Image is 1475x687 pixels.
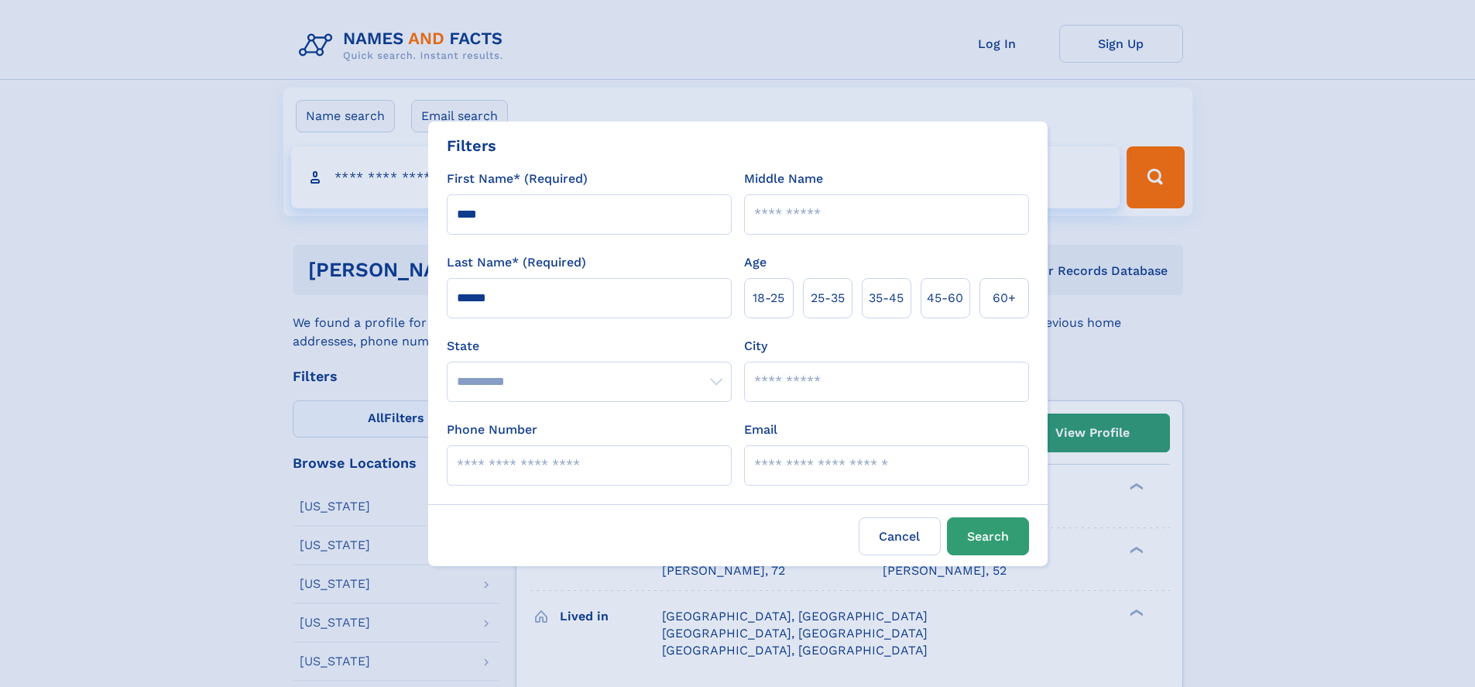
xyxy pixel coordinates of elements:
label: Cancel [859,517,941,555]
label: City [744,337,767,356]
label: Age [744,253,767,272]
div: Filters [447,134,496,157]
label: First Name* (Required) [447,170,588,188]
span: 60+ [993,289,1016,307]
label: Phone Number [447,421,537,439]
label: Email [744,421,777,439]
label: Middle Name [744,170,823,188]
span: 35‑45 [869,289,904,307]
label: State [447,337,732,356]
span: 25‑35 [811,289,845,307]
span: 18‑25 [753,289,784,307]
span: 45‑60 [927,289,963,307]
label: Last Name* (Required) [447,253,586,272]
button: Search [947,517,1029,555]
